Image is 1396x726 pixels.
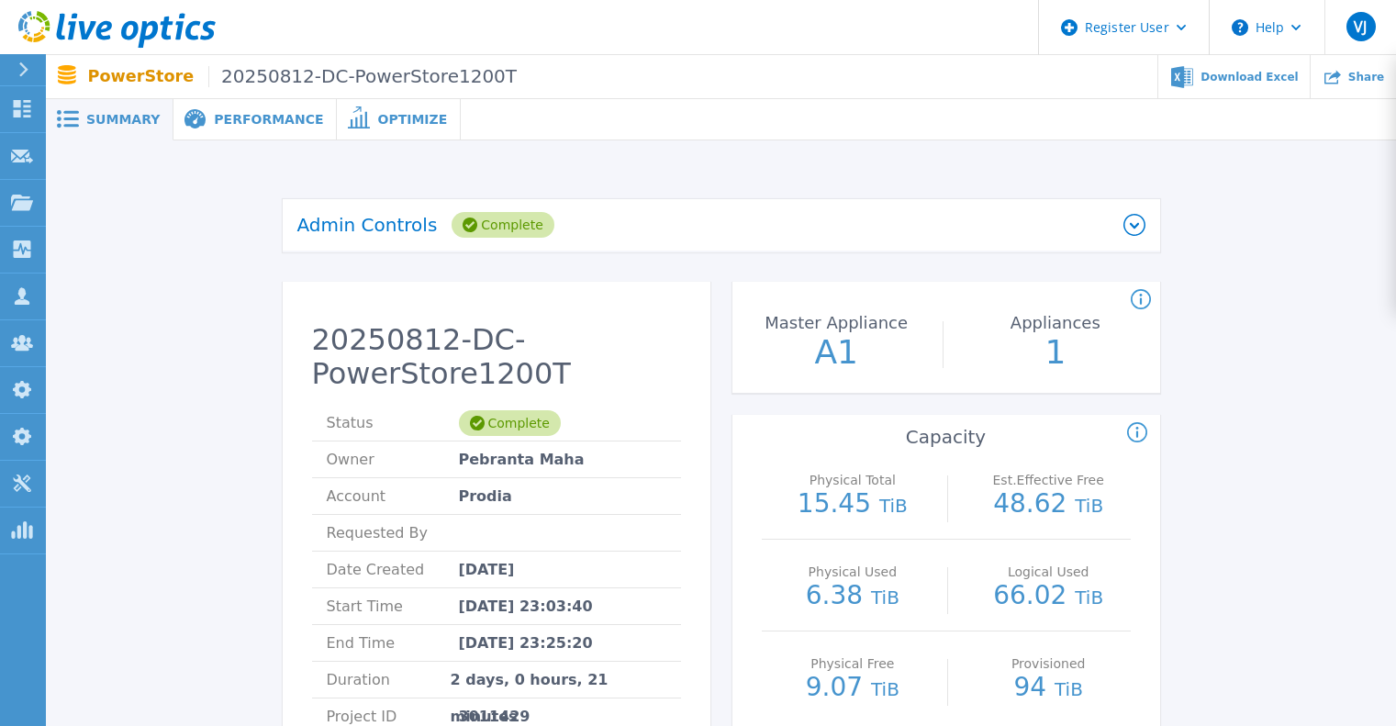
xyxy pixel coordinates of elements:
p: 15.45 [771,491,935,519]
p: 1 [953,336,1158,369]
span: Requested By [327,515,459,551]
span: Share [1348,72,1384,83]
span: End Time [327,625,459,661]
p: Provisioned [971,657,1126,670]
span: TiB [871,678,899,700]
p: 6.38 [771,583,935,610]
span: Start Time [327,588,459,624]
span: TiB [1055,678,1083,700]
div: Complete [459,410,561,436]
p: PowerStore [88,66,517,87]
span: Performance [214,113,323,126]
p: Physical Used [775,565,930,578]
span: Duration [327,662,451,698]
span: TiB [871,586,899,609]
span: [DATE] 23:25:20 [459,625,593,661]
span: [DATE] [459,552,515,587]
span: TiB [879,495,908,517]
span: VJ [1354,19,1367,34]
p: 48.62 [966,491,1131,519]
p: Appliances [957,315,1154,331]
span: TiB [1075,495,1103,517]
p: 66.02 [966,583,1131,610]
p: Admin Controls [297,216,438,234]
p: Master Appliance [738,315,934,331]
span: Date Created [327,552,459,587]
span: Prodia [459,478,512,514]
span: Account [327,478,459,514]
p: A1 [733,336,939,369]
p: Physical Total [775,474,930,486]
span: Download Excel [1201,72,1298,83]
h2: 20250812-DC-PowerStore1200T [312,323,681,391]
span: 2 days, 0 hours, 21 minutes [451,662,666,698]
span: Status [327,405,459,441]
span: [DATE] 23:03:40 [459,588,593,624]
span: Pebranta Maha [459,441,585,477]
span: 20250812-DC-PowerStore1200T [208,66,517,87]
span: TiB [1075,586,1103,609]
p: Est.Effective Free [971,474,1126,486]
p: Physical Free [775,657,930,670]
div: Complete [452,212,553,238]
p: 94 [966,675,1131,702]
p: 9.07 [771,675,935,702]
span: Optimize [377,113,447,126]
span: Owner [327,441,459,477]
p: Logical Used [971,565,1126,578]
span: Summary [86,113,160,126]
